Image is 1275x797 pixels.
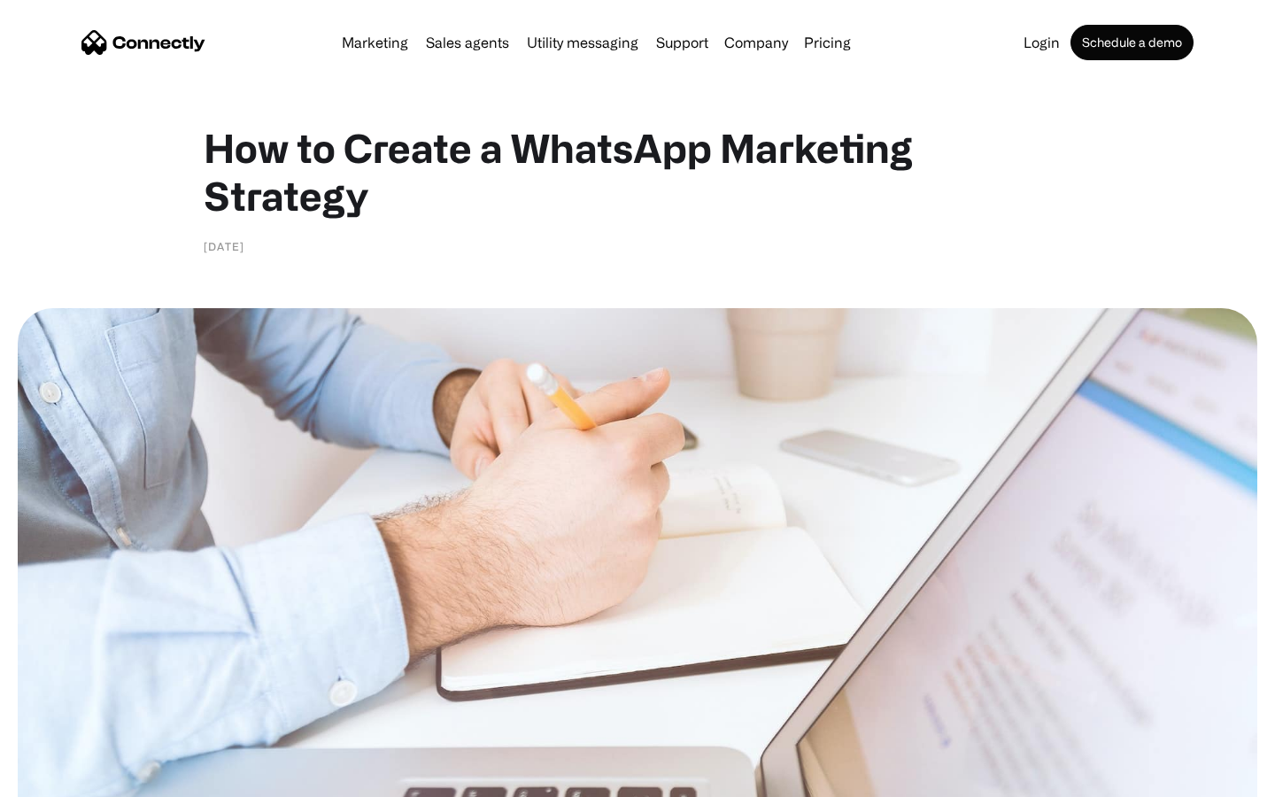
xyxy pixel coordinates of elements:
a: Login [1016,35,1067,50]
a: Pricing [797,35,858,50]
div: Company [719,30,793,55]
a: home [81,29,205,56]
ul: Language list [35,766,106,791]
div: Company [724,30,788,55]
a: Support [649,35,715,50]
a: Marketing [335,35,415,50]
a: Schedule a demo [1070,25,1194,60]
div: [DATE] [204,237,244,255]
aside: Language selected: English [18,766,106,791]
a: Sales agents [419,35,516,50]
a: Utility messaging [520,35,645,50]
h1: How to Create a WhatsApp Marketing Strategy [204,124,1071,220]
